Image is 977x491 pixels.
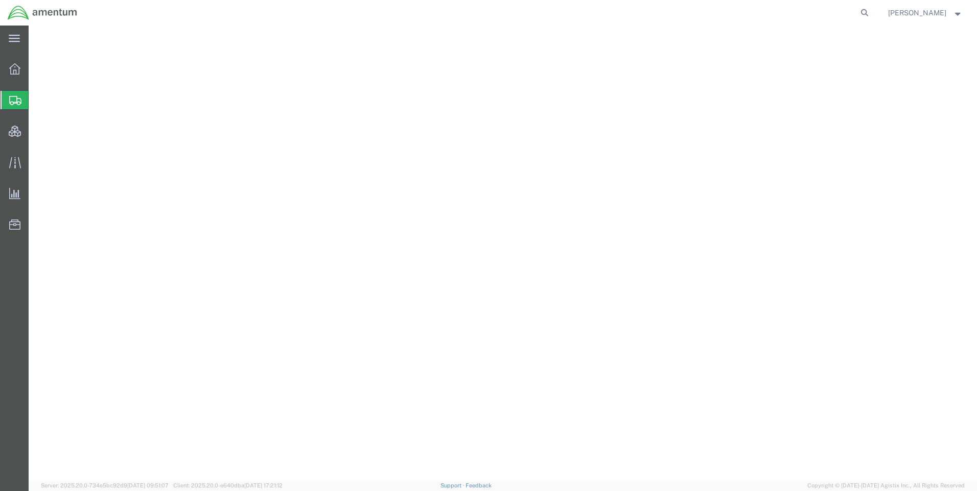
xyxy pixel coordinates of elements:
span: Server: 2025.20.0-734e5bc92d9 [41,482,169,488]
span: [DATE] 17:21:12 [244,482,283,488]
a: Feedback [466,482,492,488]
a: Support [440,482,466,488]
img: logo [7,5,78,20]
span: Ray Cheatteam [888,7,946,18]
span: Copyright © [DATE]-[DATE] Agistix Inc., All Rights Reserved [807,481,965,490]
span: Client: 2025.20.0-e640dba [173,482,283,488]
button: [PERSON_NAME] [888,7,963,19]
span: [DATE] 09:51:07 [127,482,169,488]
iframe: FS Legacy Container [29,26,977,480]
